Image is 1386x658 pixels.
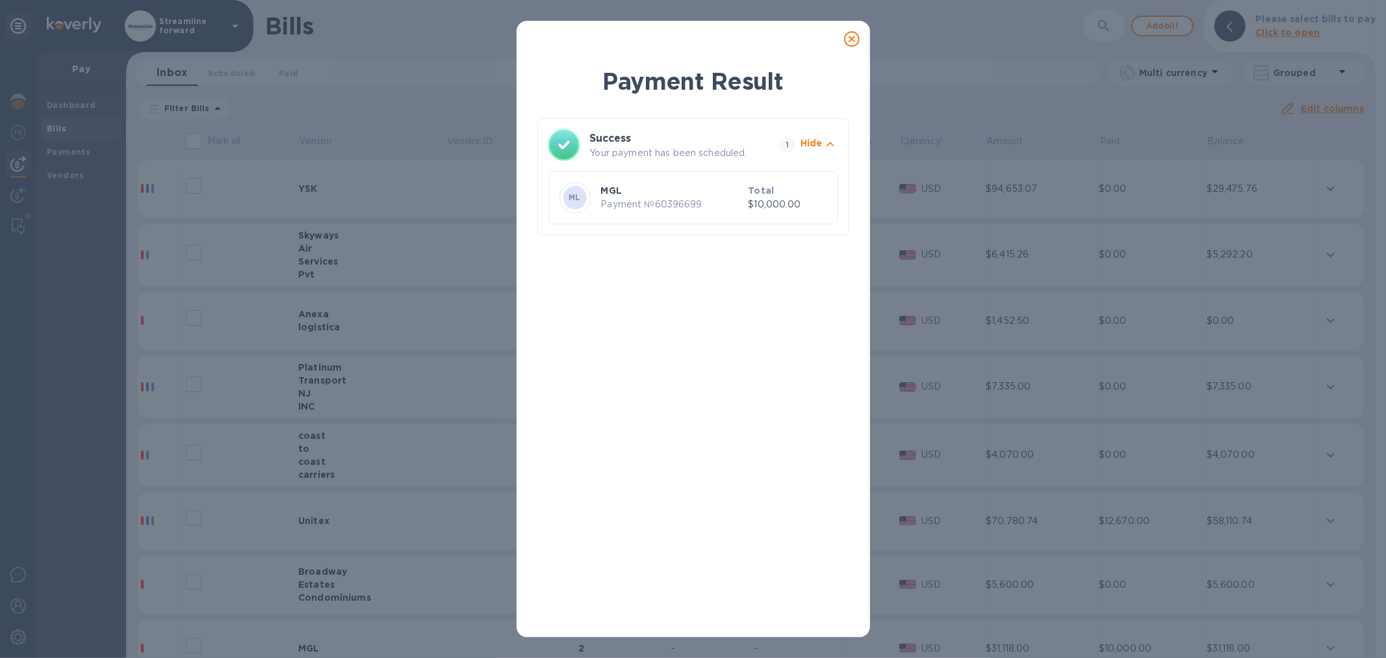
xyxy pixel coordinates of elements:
p: Your payment has been scheduled. [590,146,775,160]
button: Hide [801,137,838,154]
b: ML [569,192,581,202]
p: MGL [601,184,743,197]
b: Total [748,185,774,196]
p: $10,000.00 [748,198,827,211]
p: Payment № 60396699 [601,198,743,211]
h1: Payment Result [537,65,849,98]
span: 1 [780,137,795,153]
h3: Success [590,131,756,146]
p: Hide [801,137,823,150]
